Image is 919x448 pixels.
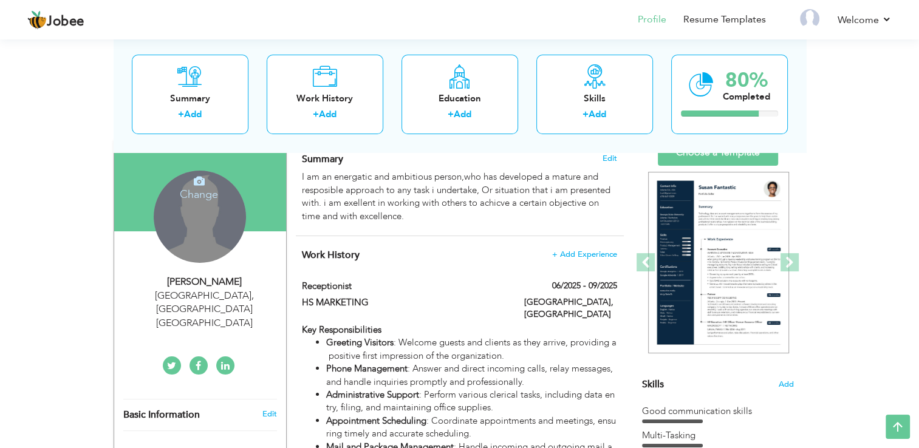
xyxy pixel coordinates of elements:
[262,409,276,419] a: Edit
[142,92,239,105] div: Summary
[642,378,664,391] span: Skills
[552,280,617,292] label: 06/2025 - 09/2025
[642,405,794,418] div: Good communication skills
[642,429,794,442] div: Multi-Tasking
[326,389,419,401] strong: Administrative Support
[589,109,606,121] a: Add
[302,324,381,336] strong: Key Responsibilities
[302,248,360,262] span: Work History
[47,15,84,29] span: Jobee
[302,171,617,223] div: I am an energatic and ambitious person,who has developed a mature and resposible approach to any ...
[638,13,666,27] a: Profile
[27,10,84,30] a: Jobee
[582,109,589,121] label: +
[326,389,617,415] li: : Perform various clerical tasks, including data entry, filing, and maintaining office supplies.
[411,92,508,105] div: Education
[800,9,819,29] img: Profile Img
[302,152,343,166] span: Summary
[723,90,770,103] div: Completed
[326,415,617,441] li: : Coordinate appointments and meetings, ensuring timely and accurate scheduling.
[276,92,374,105] div: Work History
[184,109,202,121] a: Add
[723,70,770,90] div: 80%
[683,13,766,27] a: Resume Templates
[454,109,471,121] a: Add
[123,289,286,331] div: [GEOGRAPHIC_DATA] [GEOGRAPHIC_DATA] [GEOGRAPHIC_DATA]
[524,296,617,321] label: [GEOGRAPHIC_DATA], [GEOGRAPHIC_DATA]
[123,275,286,289] div: [PERSON_NAME]
[251,289,254,302] span: ,
[302,249,617,261] h4: This helps to show the companies you have worked for.
[326,415,426,427] strong: Appointment Scheduling
[448,109,454,121] label: +
[603,154,617,163] span: Edit
[302,153,617,165] h4: Adding a summary is a quick and easy way to highlight your experience and interests.
[326,362,408,375] strong: Phone Management
[155,172,242,201] h4: Change
[326,336,617,362] li: : Welcome guests and clients as they arrive, providing a positive first impression of the organiz...
[779,379,794,390] span: Add
[313,109,319,121] label: +
[27,10,47,30] img: jobee.io
[319,109,337,121] a: Add
[326,336,394,348] strong: Greeting Visitors
[178,109,184,121] label: +
[552,250,617,259] span: + Add Experience
[302,280,506,293] label: Receptionist
[123,410,200,421] span: Basic Information
[302,296,506,309] label: HS MARKETING
[326,362,617,389] li: : Answer and direct incoming calls, relay messages, and handle inquiries promptly and professiona...
[546,92,643,105] div: Skills
[838,13,892,27] a: Welcome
